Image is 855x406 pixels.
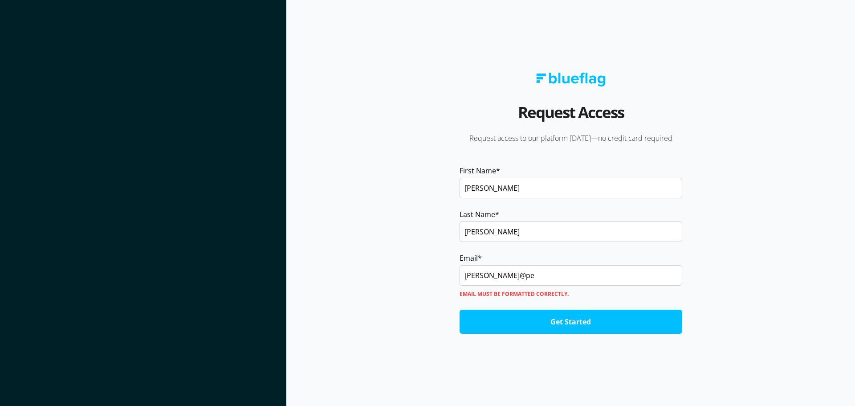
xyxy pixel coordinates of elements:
[460,209,495,220] span: Last Name
[460,178,682,198] input: John
[460,265,682,286] input: name@yourcompany.com.au
[447,133,695,143] p: Request access to our platform [DATE]—no credit card required
[536,73,606,86] img: Blue Flag logo
[460,165,496,176] span: First Name
[460,287,682,301] label: Email must be formatted correctly.
[460,221,682,242] input: Smith
[460,253,478,263] span: Email
[518,100,624,133] h2: Request Access
[460,310,682,334] input: Get Started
